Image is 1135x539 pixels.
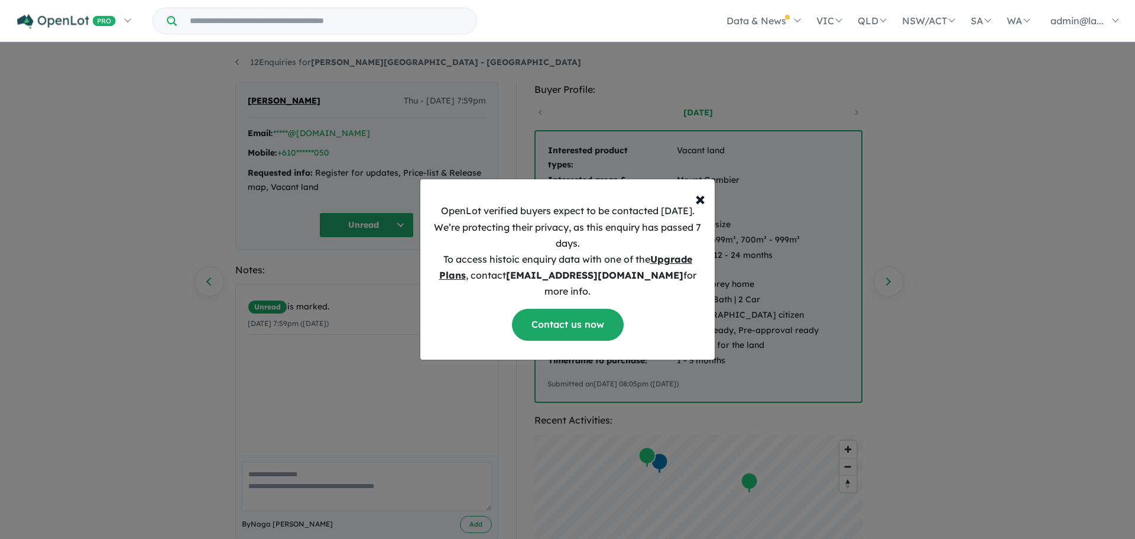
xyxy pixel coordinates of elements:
b: [EMAIL_ADDRESS][DOMAIN_NAME] [506,269,683,281]
p: OpenLot verified buyers expect to be contacted [DATE]. We’re protecting their privacy, as this en... [430,203,705,299]
span: admin@la... [1050,15,1104,27]
input: Try estate name, suburb, builder or developer [179,8,474,34]
img: Openlot PRO Logo White [17,14,116,29]
span: × [695,186,705,210]
a: Contact us now [512,309,624,340]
